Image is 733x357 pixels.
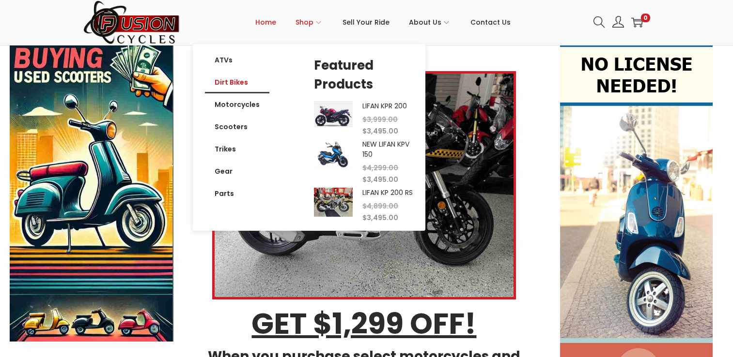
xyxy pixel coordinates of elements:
[362,115,398,124] span: 3,999.00
[362,115,367,124] span: $
[296,0,323,44] a: Shop
[409,0,451,44] a: About Us
[255,10,276,34] span: Home
[362,201,367,211] span: $
[631,16,643,28] a: 0
[251,303,476,344] u: GET $1,299 OFF!
[362,175,367,184] span: $
[362,126,367,136] span: $
[205,116,269,138] a: Scooters
[205,160,269,182] a: Gear
[362,213,398,223] span: 3,495.00
[362,139,409,159] a: NEW LIFAN KPV 150
[205,93,269,116] a: Motorcycles
[362,101,407,111] a: LIFAN KPR 200
[314,188,353,217] img: Product Image
[362,163,398,173] span: 4,299.00
[205,182,269,205] a: Parts
[362,126,398,136] span: 3,495.00
[314,139,353,168] img: Product Image
[205,71,269,93] a: Dirt Bikes
[343,10,390,34] span: Sell Your Ride
[343,0,390,44] a: Sell Your Ride
[255,0,276,44] a: Home
[362,163,367,173] span: $
[314,101,353,127] img: Product Image
[205,49,269,71] a: ATVs
[362,213,367,223] span: $
[180,0,586,44] nav: Primary navigation
[362,201,398,211] span: 4,899.00
[362,188,413,197] a: LIFAN KP 200 RS
[314,56,413,94] h5: Featured Products
[470,10,511,34] span: Contact Us
[362,175,398,184] span: 3,495.00
[409,10,441,34] span: About Us
[470,0,511,44] a: Contact Us
[205,138,269,160] a: Trikes
[296,10,313,34] span: Shop
[205,49,269,205] nav: Menu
